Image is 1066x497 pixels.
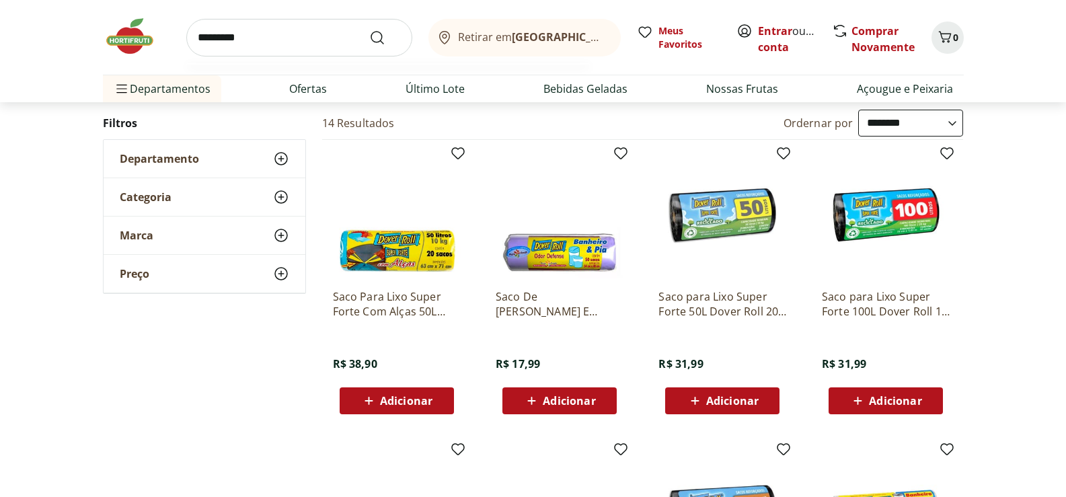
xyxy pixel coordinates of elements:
a: Saco Para Lixo Super Forte Com Alças 50L Pacote Com 20 Unidades Dover Roll [333,289,461,319]
button: Adicionar [829,387,943,414]
b: [GEOGRAPHIC_DATA]/[GEOGRAPHIC_DATA] [512,30,738,44]
label: Ordernar por [784,116,853,130]
span: Adicionar [380,395,432,406]
a: Saco para Lixo Super Forte 100L Dover Roll 10 unidades [822,289,950,319]
span: R$ 38,90 [333,356,377,371]
h2: 14 Resultados [322,116,395,130]
button: Adicionar [502,387,617,414]
input: search [186,19,412,56]
button: Carrinho [931,22,964,54]
span: Categoria [120,190,172,204]
span: 0 [953,31,958,44]
a: Saco De [PERSON_NAME] E [PERSON_NAME] Defense Cor Lilás Dover Roll - Com 50 Unidades [496,289,623,319]
button: Retirar em[GEOGRAPHIC_DATA]/[GEOGRAPHIC_DATA] [428,19,621,56]
span: Departamento [120,152,199,165]
button: Categoria [104,178,305,216]
span: R$ 31,99 [822,356,866,371]
img: Saco Para Lixo Super Forte Com Alças 50L Pacote Com 20 Unidades Dover Roll [333,151,461,278]
span: R$ 31,99 [658,356,703,371]
img: Saco De Lixo Banheiro E Pia Odor Defense Cor Lilás Dover Roll - Com 50 Unidades [496,151,623,278]
span: R$ 17,99 [496,356,540,371]
img: Saco para Lixo Super Forte 50L Dover Roll 20 unidades [658,151,786,278]
a: Açougue e Peixaria [857,81,953,97]
button: Preço [104,255,305,293]
a: Bebidas Geladas [543,81,627,97]
span: Retirar em [458,31,607,43]
button: Departamento [104,140,305,178]
a: Nossas Frutas [706,81,778,97]
button: Adicionar [340,387,454,414]
a: Ofertas [289,81,327,97]
span: ou [758,23,818,55]
button: Adicionar [665,387,779,414]
a: Saco para Lixo Super Forte 50L Dover Roll 20 unidades [658,289,786,319]
span: Adicionar [706,395,759,406]
h2: Filtros [103,110,306,137]
img: Saco para Lixo Super Forte 100L Dover Roll 10 unidades [822,151,950,278]
span: Adicionar [869,395,921,406]
img: Hortifruti [103,16,170,56]
span: Marca [120,229,153,242]
button: Submit Search [369,30,402,46]
span: Preço [120,267,149,280]
span: Adicionar [543,395,595,406]
a: Criar conta [758,24,832,54]
a: Comprar Novamente [851,24,915,54]
span: Departamentos [114,73,211,105]
a: Entrar [758,24,792,38]
button: Marca [104,217,305,254]
span: Meus Favoritos [658,24,720,51]
button: Menu [114,73,130,105]
a: Último Lote [406,81,465,97]
a: Meus Favoritos [637,24,720,51]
